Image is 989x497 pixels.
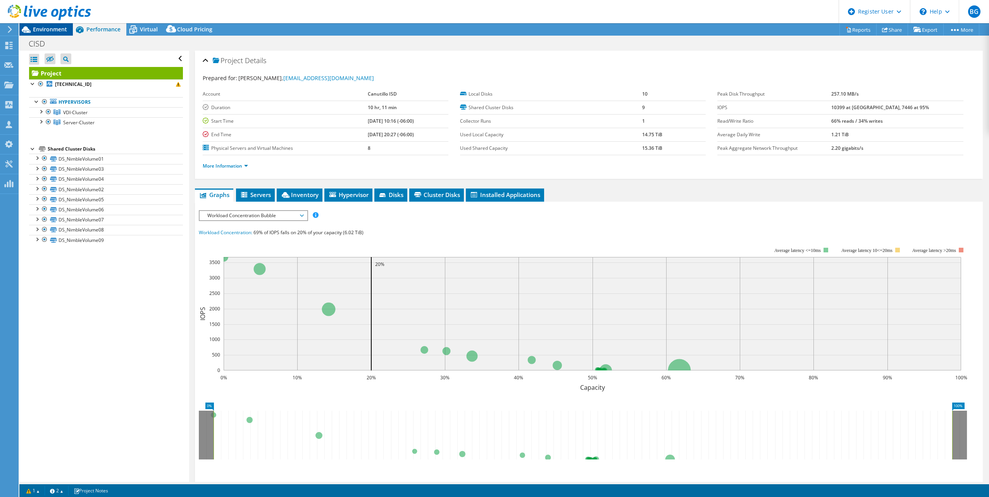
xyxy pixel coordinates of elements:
[368,131,414,138] b: [DATE] 20:27 (-06:00)
[955,374,967,381] text: 100%
[378,191,403,199] span: Disks
[717,90,831,98] label: Peak Disk Throughput
[580,383,605,392] text: Capacity
[642,104,645,111] b: 9
[809,374,818,381] text: 80%
[21,486,45,495] a: 1
[203,163,248,169] a: More Information
[368,104,397,111] b: 10 hr, 11 min
[328,191,369,199] span: Hypervisor
[717,144,831,152] label: Peak Aggregate Network Throughput
[213,57,243,65] span: Project
[368,91,397,97] b: Canutillo ISD
[717,104,831,111] label: IOPS
[460,144,642,152] label: Used Shared Capacity
[440,374,450,381] text: 30%
[29,164,183,174] a: DS_NimbleVolume03
[45,486,69,495] a: 2
[33,26,67,33] span: Environment
[831,118,883,124] b: 66% reads / 34% writes
[839,24,877,36] a: Reports
[281,191,319,199] span: Inventory
[293,374,302,381] text: 10%
[68,486,114,495] a: Project Notes
[209,259,220,266] text: 3500
[203,90,368,98] label: Account
[199,229,252,236] span: Workload Concentration:
[29,154,183,164] a: DS_NimbleVolume01
[55,81,91,87] b: [TECHNICAL_ID]
[367,374,376,381] text: 20%
[470,191,540,199] span: Installed Applications
[29,174,183,184] a: DS_NimbleVolume04
[203,211,303,220] span: Workload Concentration Bubble
[203,74,237,82] label: Prepared for:
[209,336,220,343] text: 1000
[29,225,183,235] a: DS_NimbleVolume08
[908,24,944,36] a: Export
[203,131,368,139] label: End Time
[920,8,927,15] svg: \n
[209,290,220,296] text: 2500
[283,74,374,82] a: [EMAIL_ADDRESS][DOMAIN_NAME]
[943,24,979,36] a: More
[460,131,642,139] label: Used Local Capacity
[29,79,183,89] a: [TECHNICAL_ID]
[177,26,212,33] span: Cloud Pricing
[63,109,88,116] span: VDI-Cluster
[29,97,183,107] a: Hypervisors
[199,191,229,199] span: Graphs
[642,91,648,97] b: 10
[220,374,227,381] text: 0%
[460,117,642,125] label: Collector Runs
[831,145,863,151] b: 2.20 gigabits/s
[203,117,368,125] label: Start Time
[29,215,183,225] a: DS_NimbleVolume07
[240,191,271,199] span: Servers
[29,235,183,245] a: DS_NimbleVolume09
[642,131,662,138] b: 14.75 TiB
[238,74,374,82] span: [PERSON_NAME],
[368,145,370,151] b: 8
[883,374,892,381] text: 90%
[217,367,220,374] text: 0
[717,117,831,125] label: Read/Write Ratio
[63,119,95,126] span: Server-Cluster
[774,248,821,253] tspan: Average latency <=10ms
[876,24,908,36] a: Share
[413,191,460,199] span: Cluster Disks
[203,144,368,152] label: Physical Servers and Virtual Machines
[253,229,364,236] span: 69% of IOPS falls on 20% of your capacity (6.02 TiB)
[209,274,220,281] text: 3000
[375,261,384,267] text: 20%
[831,104,929,111] b: 10399 at [GEOGRAPHIC_DATA], 7446 at 95%
[588,374,597,381] text: 50%
[29,107,183,117] a: VDI-Cluster
[460,104,642,111] label: Shared Cluster Disks
[368,118,414,124] b: [DATE] 10:16 (-06:00)
[25,39,57,48] h1: CISD
[642,118,645,124] b: 1
[203,104,368,111] label: Duration
[212,351,220,358] text: 500
[140,26,158,33] span: Virtual
[198,307,207,320] text: IOPS
[29,194,183,204] a: DS_NimbleVolume05
[514,374,523,381] text: 40%
[460,90,642,98] label: Local Disks
[831,91,859,97] b: 257.10 MB/s
[662,374,671,381] text: 60%
[29,184,183,194] a: DS_NimbleVolume02
[29,117,183,127] a: Server-Cluster
[831,131,849,138] b: 1.21 TiB
[209,305,220,312] text: 2000
[29,67,183,79] a: Project
[86,26,121,33] span: Performance
[209,321,220,327] text: 1500
[48,144,183,154] div: Shared Cluster Disks
[717,131,831,139] label: Average Daily Write
[912,248,956,253] text: Average latency >20ms
[735,374,744,381] text: 70%
[968,5,980,18] span: BG
[841,248,893,253] tspan: Average latency 10<=20ms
